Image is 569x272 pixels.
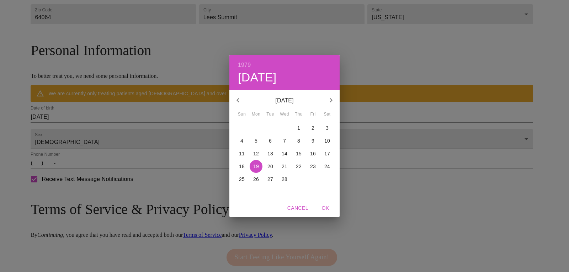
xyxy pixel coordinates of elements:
[267,176,273,183] p: 27
[310,163,316,170] p: 23
[253,176,259,183] p: 26
[255,137,257,144] p: 5
[235,134,248,147] button: 4
[253,163,259,170] p: 19
[314,202,337,215] button: OK
[250,147,262,160] button: 12
[240,137,243,144] p: 4
[296,150,302,157] p: 15
[307,160,319,173] button: 23
[267,163,273,170] p: 20
[253,150,259,157] p: 12
[310,150,316,157] p: 16
[239,163,245,170] p: 18
[278,134,291,147] button: 7
[250,134,262,147] button: 5
[284,202,311,215] button: Cancel
[321,134,334,147] button: 10
[292,147,305,160] button: 15
[307,111,319,118] span: Fri
[239,150,245,157] p: 11
[324,163,330,170] p: 24
[278,160,291,173] button: 21
[292,160,305,173] button: 22
[282,176,287,183] p: 28
[321,160,334,173] button: 24
[235,111,248,118] span: Sun
[264,134,277,147] button: 6
[283,137,286,144] p: 7
[292,111,305,118] span: Thu
[312,137,314,144] p: 9
[307,147,319,160] button: 16
[297,137,300,144] p: 8
[235,160,248,173] button: 18
[264,147,277,160] button: 13
[282,163,287,170] p: 21
[296,163,302,170] p: 22
[264,111,277,118] span: Tue
[238,70,277,85] button: [DATE]
[235,147,248,160] button: 11
[307,122,319,134] button: 2
[312,124,314,132] p: 2
[324,137,330,144] p: 10
[292,122,305,134] button: 1
[321,122,334,134] button: 3
[239,176,245,183] p: 25
[321,147,334,160] button: 17
[264,173,277,186] button: 27
[235,173,248,186] button: 25
[278,147,291,160] button: 14
[326,124,329,132] p: 3
[324,150,330,157] p: 17
[250,160,262,173] button: 19
[287,204,308,213] span: Cancel
[238,60,251,70] button: 1979
[264,160,277,173] button: 20
[307,134,319,147] button: 9
[250,173,262,186] button: 26
[269,137,272,144] p: 6
[321,111,334,118] span: Sat
[278,111,291,118] span: Wed
[317,204,334,213] span: OK
[278,173,291,186] button: 28
[292,134,305,147] button: 8
[297,124,300,132] p: 1
[250,111,262,118] span: Mon
[282,150,287,157] p: 14
[246,96,323,105] p: [DATE]
[267,150,273,157] p: 13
